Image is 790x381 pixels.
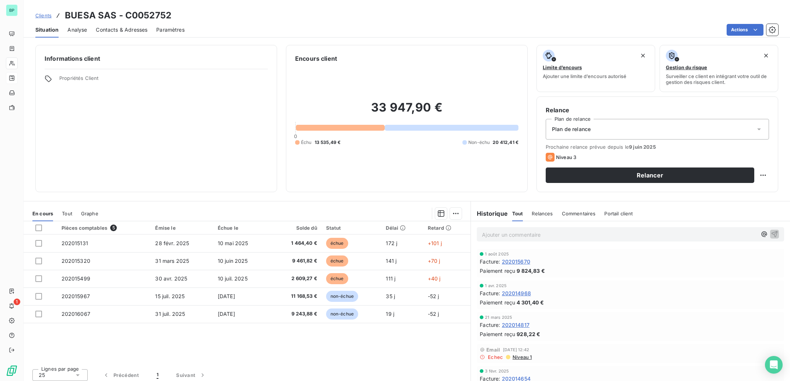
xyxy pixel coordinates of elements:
span: Tout [62,211,72,216]
button: Limite d’encoursAjouter une limite d’encours autorisé [536,45,655,92]
span: 9 461,82 € [275,257,317,265]
span: +40 j [428,275,441,282]
span: 28 févr. 2025 [155,240,189,246]
span: 31 mars 2025 [155,258,189,264]
span: 4 301,40 € [517,299,544,306]
div: Solde dû [275,225,317,231]
span: Contacts & Adresses [96,26,147,33]
span: Email [486,347,500,353]
span: Plan de relance [552,126,591,133]
h6: Encours client [295,54,337,63]
div: Statut [326,225,377,231]
span: 19 j [386,311,394,317]
span: +70 j [428,258,440,264]
span: 15 juil. 2025 [155,293,185,299]
span: 3 févr. 2025 [485,369,509,373]
span: 202016067 [62,311,90,317]
span: 25 [39,371,45,379]
span: Ajouter une limite d’encours autorisé [543,73,626,79]
span: 202015499 [62,275,90,282]
span: Facture : [480,289,500,297]
span: Commentaires [562,211,596,216]
span: Analyse [67,26,87,33]
span: 0 [294,133,297,139]
span: +101 j [428,240,442,246]
span: 35 j [386,293,395,299]
span: 1 août 2025 [485,252,509,256]
span: 20 412,41 € [493,139,518,146]
span: 31 juil. 2025 [155,311,185,317]
span: échue [326,255,348,267]
button: Actions [727,24,763,36]
span: 202015967 [62,293,90,299]
span: Gestion du risque [666,64,707,70]
span: échue [326,273,348,284]
span: 9 243,88 € [275,310,317,318]
img: Logo LeanPay [6,365,18,377]
span: 2 609,27 € [275,275,317,282]
span: 202014817 [502,321,529,329]
span: Surveiller ce client en intégrant votre outil de gestion des risques client. [666,73,772,85]
span: 1 464,40 € [275,240,317,247]
span: 202014968 [502,289,531,297]
span: 10 mai 2025 [218,240,248,246]
span: 9 juin 2025 [629,144,656,150]
span: Niveau 1 [512,354,532,360]
span: 202015131 [62,240,88,246]
span: 172 j [386,240,397,246]
h2: 33 947,90 € [295,100,518,122]
span: 1 avr. 2025 [485,283,507,288]
span: 1 [157,371,158,379]
span: Propriétés Client [59,75,268,85]
div: Open Intercom Messenger [765,356,783,374]
span: Relances [532,211,553,216]
span: 928,22 € [517,330,540,338]
span: Paiement reçu [480,330,515,338]
span: [DATE] [218,293,235,299]
div: Échue le [218,225,266,231]
span: Échu [301,139,312,146]
button: Relancer [546,167,754,183]
span: 5 [110,225,117,231]
span: Portail client [604,211,633,216]
span: [DATE] 12:42 [503,348,529,352]
span: Tout [512,211,523,216]
span: Niveau 3 [556,154,576,160]
span: Situation [35,26,59,33]
span: Echec [488,354,503,360]
span: non-échue [326,308,358,320]
span: Non-échu [468,139,490,146]
span: 1 [14,299,20,305]
span: Prochaine relance prévue depuis le [546,144,769,150]
span: échue [326,238,348,249]
span: 30 avr. 2025 [155,275,187,282]
span: Limite d’encours [543,64,582,70]
span: Paiement reçu [480,267,515,275]
span: 202015670 [502,258,530,265]
span: 10 juil. 2025 [218,275,248,282]
h6: Relance [546,106,769,114]
span: 141 j [386,258,396,264]
div: Émise le [155,225,209,231]
span: non-échue [326,291,358,302]
span: -52 j [428,311,439,317]
span: Graphe [81,211,98,216]
span: 202015320 [62,258,90,264]
span: Paramètres [156,26,185,33]
span: Facture : [480,321,500,329]
div: Délai [386,225,419,231]
span: 11 168,53 € [275,293,317,300]
span: 9 824,83 € [517,267,545,275]
span: 10 juin 2025 [218,258,248,264]
h6: Historique [471,209,508,218]
div: BP [6,4,18,16]
button: Gestion du risqueSurveiller ce client en intégrant votre outil de gestion des risques client. [660,45,778,92]
div: Retard [428,225,466,231]
h6: Informations client [45,54,268,63]
span: 111 j [386,275,395,282]
span: Paiement reçu [480,299,515,306]
span: En cours [32,211,53,216]
span: 21 mars 2025 [485,315,512,320]
a: Clients [35,12,52,19]
div: Pièces comptables [62,225,147,231]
